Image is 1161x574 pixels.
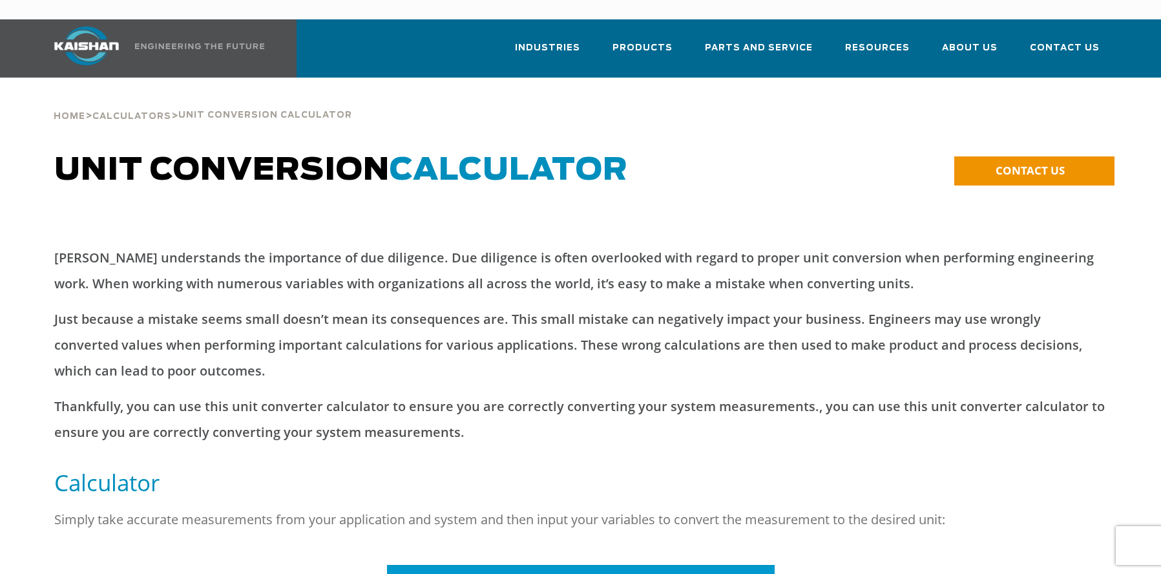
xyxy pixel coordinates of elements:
[390,155,628,186] span: Calculator
[705,41,813,56] span: Parts and Service
[954,156,1114,186] a: CONTACT US
[92,110,171,122] a: Calculators
[135,43,264,49] img: Engineering the future
[54,78,352,127] div: > >
[178,111,352,120] span: Unit Conversion Calculator
[612,41,673,56] span: Products
[54,394,1107,445] p: Thankfully, you can use this unit converter calculator to ensure you are correctly converting you...
[515,41,580,56] span: Industries
[612,31,673,75] a: Products
[515,31,580,75] a: Industries
[996,163,1065,178] span: CONTACT US
[845,31,910,75] a: Resources
[54,110,85,122] a: Home
[54,245,1107,297] p: [PERSON_NAME] understands the importance of due diligence. Due diligence is often overlooked with...
[1030,41,1100,56] span: Contact Us
[38,27,135,65] img: kaishan logo
[942,41,998,56] span: About Us
[38,19,267,78] a: Kaishan USA
[54,155,628,186] span: Unit Conversion
[942,31,998,75] a: About Us
[845,41,910,56] span: Resources
[54,306,1107,384] p: Just because a mistake seems small doesn’t mean its consequences are. This small mistake can nega...
[1030,31,1100,75] a: Contact Us
[54,468,1107,497] h5: Calculator
[705,31,813,75] a: Parts and Service
[92,112,171,121] span: Calculators
[54,507,1107,533] p: Simply take accurate measurements from your application and system and then input your variables ...
[54,112,85,121] span: Home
